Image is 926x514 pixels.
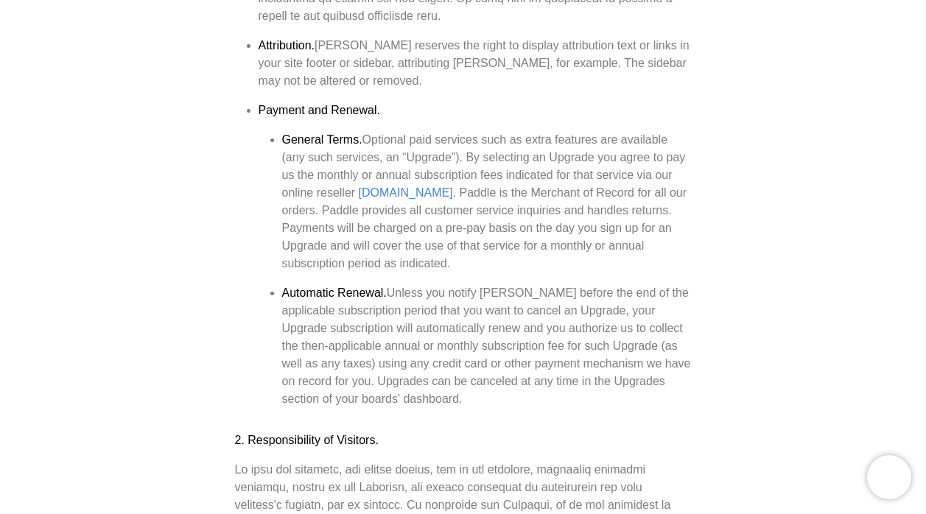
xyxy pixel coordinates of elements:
[282,133,362,146] strong: General Terms.
[282,286,387,299] strong: Automatic Renewal.
[282,284,692,408] li: Unless you notify [PERSON_NAME] before the end of the applicable subscription period that you wan...
[867,455,911,499] iframe: Chatra live chat
[359,186,453,199] a: [DOMAIN_NAME]
[282,131,692,272] li: Optional paid services such as extra features are available (any such services, an “Upgrade”). By...
[259,39,315,52] strong: Attribution.
[235,432,692,449] h3: 2. Responsibility of Visitors.
[259,104,380,116] strong: Payment and Renewal.
[259,37,692,90] li: [PERSON_NAME] reserves the right to display attribution text or links in your site footer or side...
